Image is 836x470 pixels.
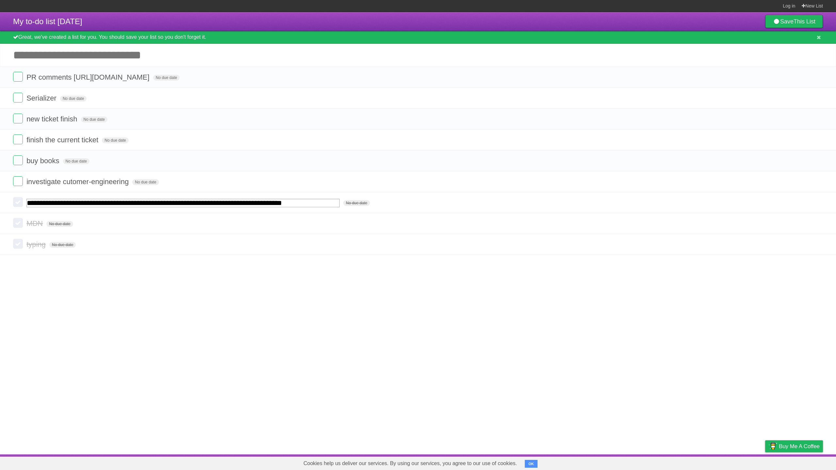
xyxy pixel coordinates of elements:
a: SaveThis List [765,15,823,28]
span: No due date [81,117,107,122]
label: Done [13,176,23,186]
b: This List [794,18,815,25]
span: finish the current ticket [26,136,100,144]
span: Buy me a coffee [779,441,820,452]
span: No due date [46,221,73,227]
span: No due date [49,242,76,248]
a: Suggest a feature [782,456,823,468]
span: My to-do list [DATE] [13,17,82,26]
a: Buy me a coffee [765,440,823,452]
span: investigate cutomer-engineering [26,178,130,186]
a: Terms [734,456,749,468]
a: Developers [700,456,726,468]
button: OK [525,460,538,468]
span: new ticket finish [26,115,79,123]
span: No due date [132,179,159,185]
label: Done [13,134,23,144]
a: About [678,456,692,468]
span: No due date [63,158,89,164]
span: No due date [102,137,128,143]
span: Cookies help us deliver our services. By using our services, you agree to our use of cookies. [297,457,523,470]
span: No due date [153,75,180,81]
span: No due date [343,200,370,206]
label: Done [13,93,23,102]
span: typing [26,240,47,248]
span: PR comments [URL][DOMAIN_NAME] [26,73,151,81]
span: Serializer [26,94,58,102]
label: Done [13,218,23,228]
span: MDN [26,219,44,227]
label: Done [13,155,23,165]
span: No due date [60,96,87,102]
label: Done [13,239,23,249]
label: Done [13,72,23,82]
a: Privacy [757,456,774,468]
label: Done [13,197,23,207]
img: Buy me a coffee [768,441,777,452]
span: buy books [26,157,61,165]
label: Done [13,114,23,123]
